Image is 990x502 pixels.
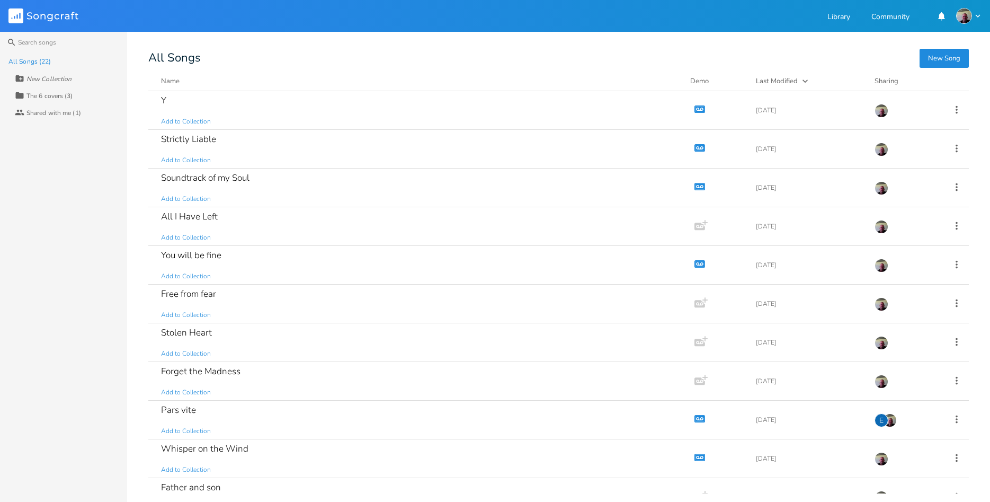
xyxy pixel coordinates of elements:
[161,349,211,358] span: Add to Collection
[161,444,248,453] div: Whisper on the Wind
[161,483,221,492] div: Father and son
[161,156,211,165] span: Add to Collection
[161,406,196,415] div: Pars vite
[756,262,862,268] div: [DATE]
[161,272,211,281] span: Add to Collection
[883,413,897,427] img: Keith Dalton
[875,413,888,427] div: emmanuel.grasset
[875,336,888,350] img: Keith Dalton
[827,13,850,22] a: Library
[756,378,862,384] div: [DATE]
[161,388,211,397] span: Add to Collection
[875,452,888,466] img: Keith Dalton
[875,76,938,86] div: Sharing
[161,173,249,182] div: Soundtrack of my Soul
[920,49,969,68] button: New Song
[161,117,211,126] span: Add to Collection
[875,375,888,389] img: Keith Dalton
[756,339,862,346] div: [DATE]
[8,58,51,65] div: All Songs (22)
[161,233,211,242] span: Add to Collection
[161,427,211,436] span: Add to Collection
[756,76,862,86] button: Last Modified
[756,184,862,191] div: [DATE]
[756,455,862,462] div: [DATE]
[161,195,211,204] span: Add to Collection
[26,76,72,82] div: New Collection
[756,301,862,307] div: [DATE]
[161,328,212,337] div: Stolen Heart
[161,251,221,260] div: You will be fine
[161,212,218,221] div: All I Have Left
[756,107,862,113] div: [DATE]
[875,259,888,272] img: Keith Dalton
[161,311,211,320] span: Add to Collection
[148,53,969,63] div: All Songs
[161,96,166,105] div: Y
[875,297,888,311] img: Keith Dalton
[871,13,909,22] a: Community
[161,76,180,86] div: Name
[875,220,888,234] img: Keith Dalton
[161,465,211,474] span: Add to Collection
[956,8,972,24] img: Keith Dalton
[161,367,240,376] div: Forget the Madness
[26,93,73,99] div: The 6 covers (3)
[875,104,888,118] img: Keith Dalton
[161,76,677,86] button: Name
[875,143,888,156] img: Keith Dalton
[26,110,81,116] div: Shared with me (1)
[756,146,862,152] div: [DATE]
[756,417,862,423] div: [DATE]
[756,223,862,230] div: [DATE]
[756,76,798,86] div: Last Modified
[161,289,216,298] div: Free from fear
[161,135,216,144] div: Strictly Liable
[875,181,888,195] img: Keith Dalton
[690,76,743,86] div: Demo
